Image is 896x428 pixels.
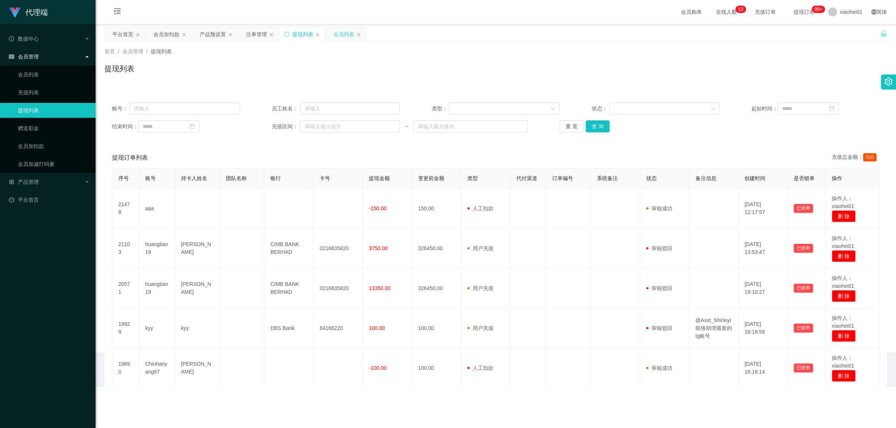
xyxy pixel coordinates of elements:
[467,365,494,371] span: 人工扣款
[139,268,175,308] td: huangtian19
[832,195,854,209] span: 操作人：xiaohei01
[832,275,854,289] span: 操作人：xiaohei01
[314,268,363,308] td: 0216835820
[794,324,813,333] button: 已锁单
[646,325,672,331] span: 审核驳回
[829,106,834,111] i: 图标: calendar
[369,325,385,331] span: 100.00
[712,9,741,15] span: 在线人数
[794,284,813,293] button: 已锁单
[863,153,877,161] span: 510
[467,285,494,291] span: 用户充值
[112,105,129,113] span: 账号：
[284,32,289,37] i: 图标: sync
[597,175,618,181] span: 系统备注
[646,285,672,291] span: 审核驳回
[794,244,813,253] button: 已锁单
[690,308,739,348] td: @Asst_Shirleyi 联络助理最新的tg账号
[369,245,388,251] span: 3750.00
[118,48,119,54] span: /
[153,27,180,41] div: 会员加扣款
[413,120,528,132] input: 请输入最大值为
[738,189,788,229] td: [DATE] 12:17:57
[175,229,220,268] td: [PERSON_NAME]
[752,105,778,113] span: 起始时间：
[18,85,90,100] a: 充值列表
[646,205,672,211] span: 审核成功
[18,121,90,136] a: 赠送彩金
[139,229,175,268] td: huangtian19
[9,54,14,59] i: 图标: table
[744,175,765,181] span: 创建时间
[369,205,386,211] span: -150.00
[145,175,156,181] span: 账号
[175,308,220,348] td: kyy
[314,229,363,268] td: 0216835820
[264,229,314,268] td: CIMB BANK BERHAD
[112,123,138,130] span: 结束时间：
[270,175,281,181] span: 银行
[738,348,788,388] td: [DATE] 16:16:14
[112,229,139,268] td: 21103
[551,106,555,111] i: 图标: down
[586,120,610,132] button: 查 询
[790,9,818,15] span: 提现订单
[333,27,354,41] div: 会员列表
[146,48,148,54] span: /
[646,365,672,371] span: 审核成功
[272,123,300,130] span: 充值区间：
[832,210,856,222] button: 删 除
[738,229,788,268] td: [DATE] 13:53:47
[105,0,130,24] i: 图标: menu-fold
[884,78,893,86] i: 图标: setting
[102,370,890,378] div: 2021
[190,124,195,129] i: 图标: calendar
[320,175,330,181] span: 卡号
[269,32,274,37] i: 图标: close
[112,153,148,162] span: 提现订单列表
[832,175,842,181] span: 操作
[246,27,267,41] div: 注单管理
[369,285,391,291] span: 13350.00
[832,250,856,262] button: 删 除
[129,103,240,114] input: 请输入
[112,268,139,308] td: 20571
[18,139,90,154] a: 会员加扣款
[112,308,139,348] td: 19929
[412,308,461,348] td: 100.00
[794,364,813,372] button: 已锁单
[412,189,461,229] td: 150.00
[9,54,39,60] span: 会员管理
[735,6,746,13] sup: 13
[182,32,186,37] i: 图标: close
[592,105,609,113] span: 状态：
[314,308,363,348] td: 84166220
[400,123,413,130] span: ~
[25,0,48,24] h1: 代理端
[832,370,856,382] button: 删 除
[136,32,140,37] i: 图标: close
[200,27,226,41] div: 产品预设置
[118,175,129,181] span: 序号
[175,348,220,388] td: [PERSON_NAME]
[9,179,14,185] i: 图标: appstore-o
[646,175,657,181] span: 状态
[112,348,139,388] td: 19690
[832,290,856,302] button: 删 除
[292,27,313,41] div: 提现列表
[18,67,90,82] a: 会员列表
[832,153,880,162] div: 充值总金额：
[552,175,573,181] span: 订单编号
[264,268,314,308] td: CIMB BANK BERHAD
[412,348,461,388] td: 100.00
[832,330,856,342] button: 删 除
[832,315,854,329] span: 操作人：xiaohei01
[467,205,494,211] span: 人工扣款
[151,48,172,54] span: 提现列表
[18,103,90,118] a: 提现列表
[105,63,134,74] h1: 提现列表
[315,32,320,37] i: 图标: close
[832,235,854,249] span: 操作人：xiaohei01
[139,189,175,229] td: aaa
[181,175,207,181] span: 持卡人姓名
